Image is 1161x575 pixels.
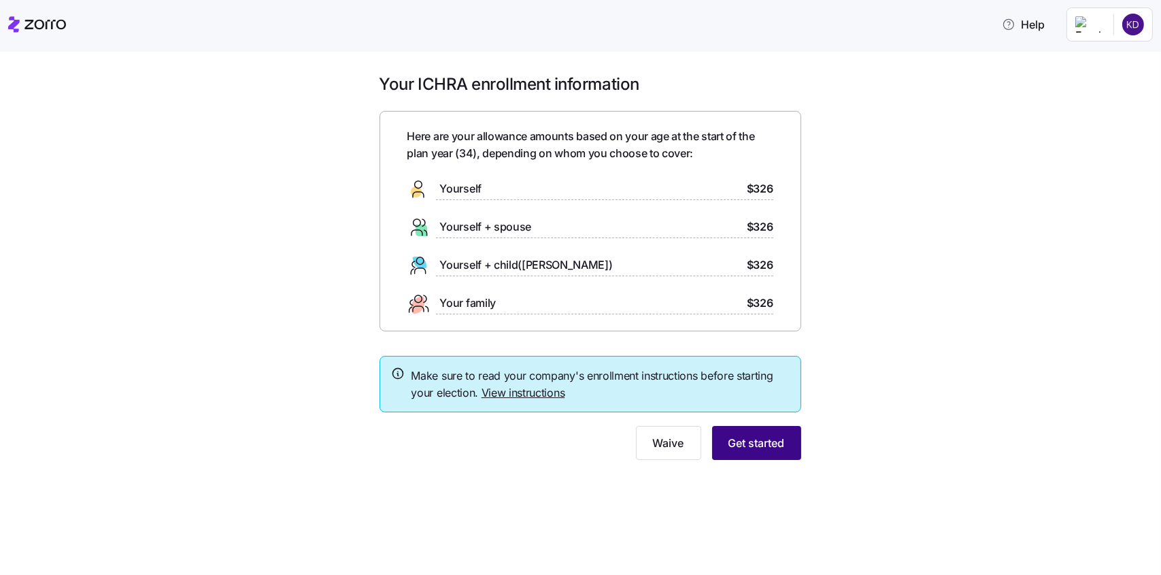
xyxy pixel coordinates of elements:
span: Help [1002,16,1045,33]
span: Yourself + child([PERSON_NAME]) [440,257,613,274]
img: Employer logo [1075,16,1103,33]
span: Get started [728,435,785,451]
span: $326 [747,218,773,235]
span: $326 [747,180,773,197]
span: $326 [747,257,773,274]
button: Waive [636,426,701,460]
span: Your family [440,295,496,312]
span: $326 [747,295,773,312]
span: Make sure to read your company's enrollment instructions before starting your election. [411,367,790,401]
button: Help [991,11,1056,38]
button: Get started [712,426,801,460]
img: eed87c1c223314110c79984efc16e789 [1122,14,1144,35]
span: Waive [653,435,684,451]
span: Yourself + spouse [440,218,532,235]
span: Yourself [440,180,482,197]
h1: Your ICHRA enrollment information [380,73,801,95]
a: View instructions [482,386,565,399]
span: Here are your allowance amounts based on your age at the start of the plan year ( 34 ), depending... [407,128,773,162]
